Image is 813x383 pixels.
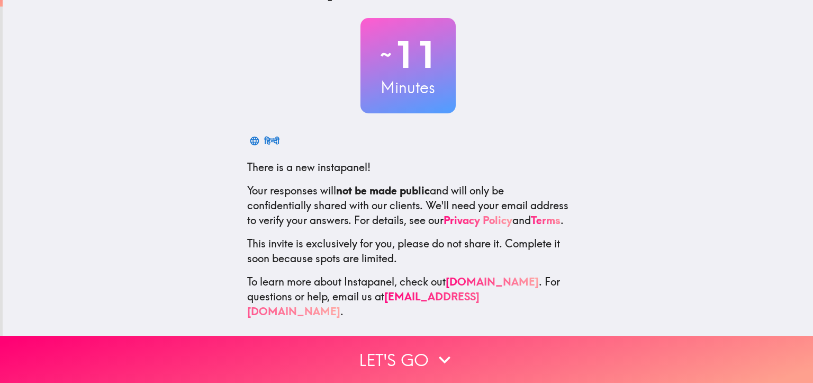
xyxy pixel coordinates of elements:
[360,33,456,76] h2: 11
[247,290,480,318] a: [EMAIL_ADDRESS][DOMAIN_NAME]
[444,213,512,227] a: Privacy Policy
[247,183,569,228] p: Your responses will and will only be confidentially shared with our clients. We'll need your emai...
[360,76,456,99] h3: Minutes
[247,236,569,266] p: This invite is exclusively for you, please do not share it. Complete it soon because spots are li...
[247,130,284,152] button: हिन्दी
[378,39,393,70] span: ~
[531,213,561,227] a: Terms
[446,275,539,288] a: [DOMAIN_NAME]
[264,133,279,148] div: हिन्दी
[336,184,430,197] b: not be made public
[247,161,371,174] span: There is a new instapanel!
[247,274,569,319] p: To learn more about Instapanel, check out . For questions or help, email us at .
